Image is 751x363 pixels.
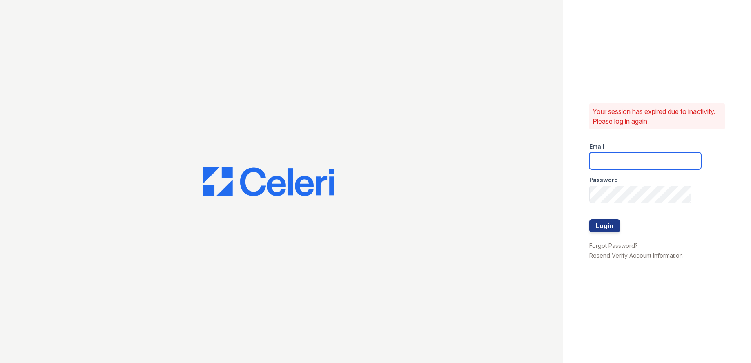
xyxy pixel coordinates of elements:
label: Password [589,176,618,184]
a: Forgot Password? [589,242,638,249]
p: Your session has expired due to inactivity. Please log in again. [593,107,722,126]
a: Resend Verify Account Information [589,252,683,259]
button: Login [589,219,620,232]
img: CE_Logo_Blue-a8612792a0a2168367f1c8372b55b34899dd931a85d93a1a3d3e32e68fde9ad4.png [203,167,334,196]
label: Email [589,143,604,151]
